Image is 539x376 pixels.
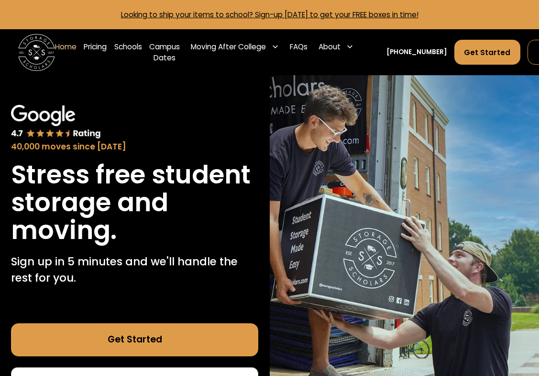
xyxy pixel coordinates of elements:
[290,34,308,71] a: FAQs
[315,34,357,60] div: About
[114,34,142,71] a: Schools
[319,41,341,52] div: About
[454,40,520,65] a: Get Started
[18,34,55,71] a: home
[55,34,77,71] a: Home
[11,141,258,153] div: 40,000 moves since [DATE]
[187,34,282,60] div: Moving After College
[11,253,258,286] p: Sign up in 5 minutes and we'll handle the rest for you.
[191,41,266,52] div: Moving After College
[18,34,55,71] img: Storage Scholars main logo
[11,105,101,139] img: Google 4.7 star rating
[386,47,447,57] a: [PHONE_NUMBER]
[121,10,418,20] a: Looking to ship your items to school? Sign-up [DATE] to get your FREE boxes in time!
[149,34,180,71] a: Campus Dates
[11,161,258,244] h1: Stress free student storage and moving.
[11,323,258,356] a: Get Started
[84,34,107,71] a: Pricing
